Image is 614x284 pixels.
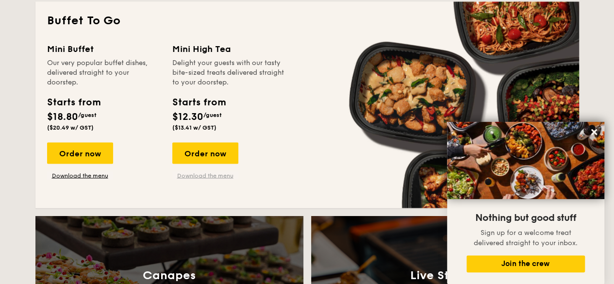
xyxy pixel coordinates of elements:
[172,42,286,56] div: Mini High Tea
[47,171,113,179] a: Download the menu
[172,142,238,164] div: Order now
[78,111,97,118] span: /guest
[203,111,222,118] span: /guest
[47,142,113,164] div: Order now
[143,268,196,282] h3: Canapes
[172,58,286,87] div: Delight your guests with our tasty bite-sized treats delivered straight to your doorstep.
[47,58,161,87] div: Our very popular buffet dishes, delivered straight to your doorstep.
[47,111,78,122] span: $18.80
[466,255,585,272] button: Join the crew
[47,124,94,131] span: ($20.49 w/ GST)
[47,42,161,56] div: Mini Buffet
[47,13,567,29] h2: Buffet To Go
[172,171,238,179] a: Download the menu
[410,268,480,282] h3: Live Station
[47,95,100,109] div: Starts from
[172,95,225,109] div: Starts from
[447,122,604,199] img: DSC07876-Edit02-Large.jpeg
[586,124,602,140] button: Close
[172,124,216,131] span: ($13.41 w/ GST)
[474,229,578,247] span: Sign up for a welcome treat delivered straight to your inbox.
[172,111,203,122] span: $12.30
[475,212,576,224] span: Nothing but good stuff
